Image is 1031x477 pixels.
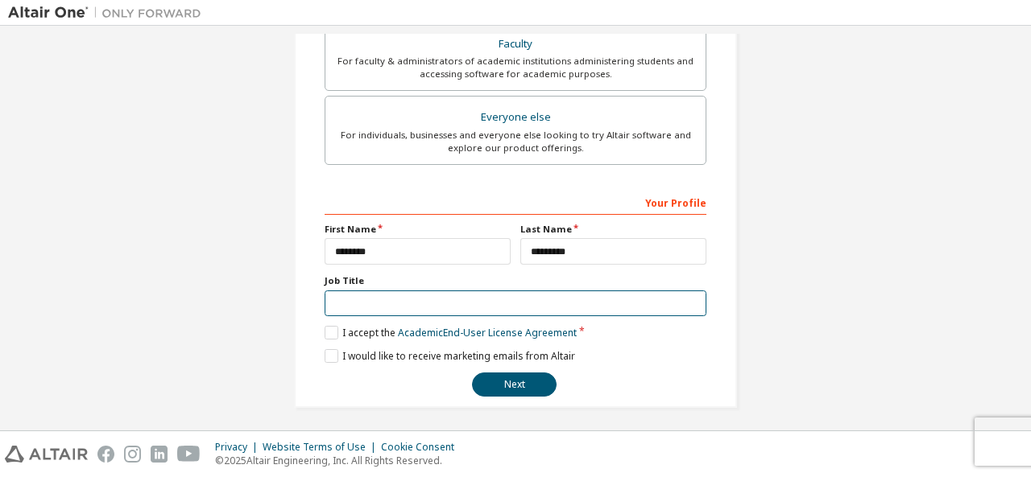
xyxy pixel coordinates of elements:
[124,446,141,463] img: instagram.svg
[325,349,575,363] label: I would like to receive marketing emails from Altair
[325,223,511,236] label: First Name
[325,189,706,215] div: Your Profile
[5,446,88,463] img: altair_logo.svg
[520,223,706,236] label: Last Name
[8,5,209,21] img: Altair One
[335,129,696,154] div: For individuals, businesses and everyone else looking to try Altair software and explore our prod...
[177,446,201,463] img: youtube.svg
[263,441,381,454] div: Website Terms of Use
[215,441,263,454] div: Privacy
[472,372,557,397] button: Next
[97,446,114,463] img: facebook.svg
[335,106,696,129] div: Everyone else
[215,454,464,467] p: © 2025 Altair Engineering, Inc. All Rights Reserved.
[335,55,696,80] div: For faculty & administrators of academic institutions administering students and accessing softwa...
[325,326,577,339] label: I accept the
[381,441,464,454] div: Cookie Consent
[325,274,706,287] label: Job Title
[398,326,577,339] a: Academic End-User License Agreement
[335,33,696,56] div: Faculty
[151,446,168,463] img: linkedin.svg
